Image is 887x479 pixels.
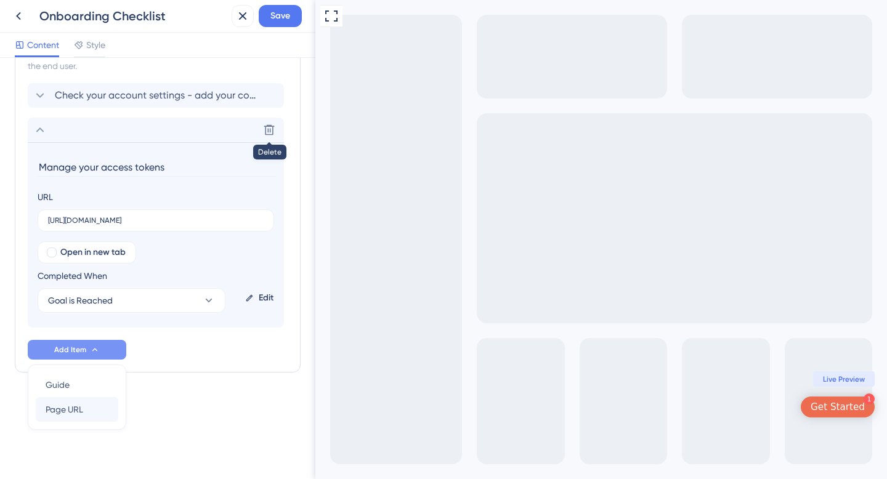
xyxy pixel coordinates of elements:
div: 1 [548,393,559,405]
button: Add Item [28,340,126,360]
button: Save [259,5,302,27]
span: Open in new tab [60,245,126,260]
span: Content [27,38,59,52]
button: Page URL [36,397,118,422]
span: Style [86,38,105,52]
span: Add Item [54,345,86,355]
span: Live Preview [508,374,549,384]
span: Goal is Reached [48,293,113,308]
input: your.website.com/path [48,216,264,225]
button: Guide [36,372,118,397]
div: Edit [240,283,278,313]
input: Header [38,158,277,177]
span: Save [270,9,290,23]
button: Goal is Reached [38,288,225,313]
div: Open Get Started checklist, remaining modules: 1 [485,396,559,417]
div: URL [38,190,53,204]
span: Guide [46,377,70,392]
div: Completed When [38,268,225,283]
span: Page URL [46,402,83,417]
div: Onboarding Checklist [39,7,227,25]
div: Get Started [495,401,549,413]
span: Check your account settings - add your company address, payment details [55,88,258,103]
